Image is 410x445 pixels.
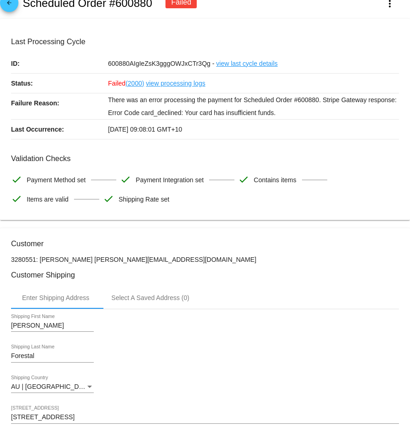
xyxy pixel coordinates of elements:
h3: Validation Checks [11,154,399,163]
p: Last Occurrence: [11,120,108,139]
h3: Customer Shipping [11,271,399,279]
div: Select A Saved Address (0) [111,294,189,301]
a: view last cycle details [216,54,278,73]
mat-icon: check [103,193,114,204]
input: Shipping First Name [11,322,94,329]
h3: Last Processing Cycle [11,37,399,46]
a: (2000) [125,74,144,93]
span: Shipping Rate set [119,190,170,209]
span: AU | [GEOGRAPHIC_DATA] [11,383,92,390]
span: Items are valid [27,190,68,209]
h3: Customer [11,239,399,248]
p: Failure Reason: [11,93,108,113]
p: There was an error processing the payment for Scheduled Order #600880. Stripe Gateway response: E... [108,93,399,119]
input: Shipping Street 1 [11,414,399,421]
span: [DATE] 09:08:01 GMT+10 [108,126,182,133]
mat-icon: check [238,174,249,185]
p: Status: [11,74,108,93]
p: 3280551: [PERSON_NAME] [PERSON_NAME][EMAIL_ADDRESS][DOMAIN_NAME] [11,256,399,263]
span: Contains items [254,170,296,190]
span: Payment Integration set [136,170,204,190]
mat-icon: check [120,174,131,185]
span: 600880AIgIeZsK3gggOWJxCTr3Qg - [108,60,214,67]
mat-icon: check [11,174,22,185]
span: Failed [108,80,144,87]
input: Shipping Last Name [11,353,94,360]
mat-select: Shipping Country [11,383,94,391]
span: Payment Method set [27,170,85,190]
p: ID: [11,54,108,73]
mat-icon: check [11,193,22,204]
div: Enter Shipping Address [22,294,89,301]
a: view processing logs [146,74,205,93]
